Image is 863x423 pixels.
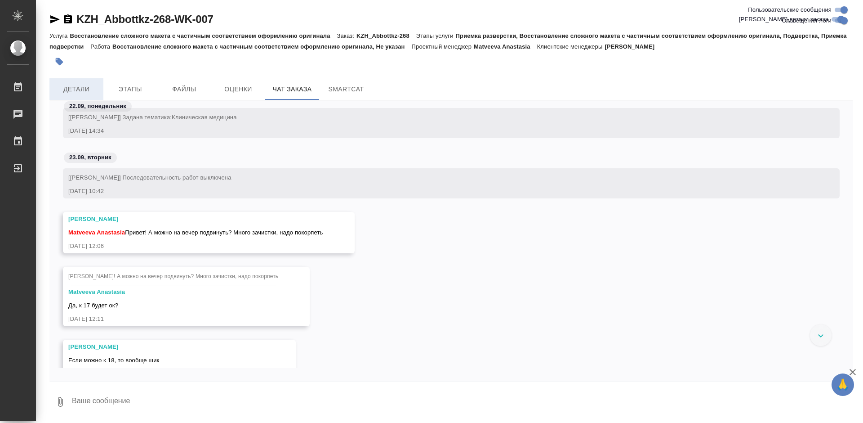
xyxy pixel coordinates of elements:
[69,102,126,111] p: 22.09, понедельник
[163,84,206,95] span: Файлы
[68,315,278,324] div: [DATE] 12:11
[835,375,850,394] span: 🙏
[337,32,356,39] p: Заказ:
[217,84,260,95] span: Оценки
[832,373,854,396] button: 🙏
[76,13,214,25] a: KZH_Abbottkz-268-WK-007
[112,43,412,50] p: Восстановление сложного макета с частичным соответствием оформлению оригинала, Не указан
[90,43,112,50] p: Работа
[68,342,264,351] div: [PERSON_NAME]
[70,32,337,39] p: Восстановление сложного макета с частичным соответствием оформлению оригинала
[356,32,416,39] p: KZH_Abbottkz-268
[49,32,70,39] p: Услуга
[62,14,73,25] button: Скопировать ссылку
[68,357,159,364] span: Если можно к 18, то вообще шик
[416,32,456,39] p: Этапы услуги
[68,288,278,297] div: Matveeva Anastasia
[68,174,231,181] span: [[PERSON_NAME]] Последовательность работ выключена
[69,153,111,162] p: 23.09, вторник
[412,43,474,50] p: Проектный менеджер
[474,43,537,50] p: Matveeva Anastasia
[49,32,847,50] p: Приемка разверстки, Восстановление сложного макета с частичным соответствием оформлению оригинала...
[68,229,323,236] span: Привет! А можно на вечер подвинуть? Много зачистки, надо покорпеть
[109,84,152,95] span: Этапы
[172,114,237,121] span: Клиническая медицина
[68,229,125,236] span: Matveeva Anastasia
[55,84,98,95] span: Детали
[537,43,605,50] p: Клиентские менеджеры
[68,302,118,309] span: Да, к 17 будет ок?
[68,114,237,121] span: [[PERSON_NAME]] Задана тематика:
[68,215,323,224] div: [PERSON_NAME]
[68,242,323,251] div: [DATE] 12:06
[68,126,808,135] div: [DATE] 14:34
[748,5,832,14] span: Пользовательские сообщения
[782,16,832,25] span: Оповещения-логи
[68,273,278,279] span: [PERSON_NAME]! А можно на вечер подвинуть? Много зачистки, надо покорпеть
[49,14,60,25] button: Скопировать ссылку для ЯМессенджера
[271,84,314,95] span: Чат заказа
[49,52,69,72] button: Добавить тэг
[325,84,368,95] span: SmartCat
[68,187,808,196] div: [DATE] 10:42
[605,43,661,50] p: [PERSON_NAME]
[739,15,828,24] span: [PERSON_NAME] детали заказа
